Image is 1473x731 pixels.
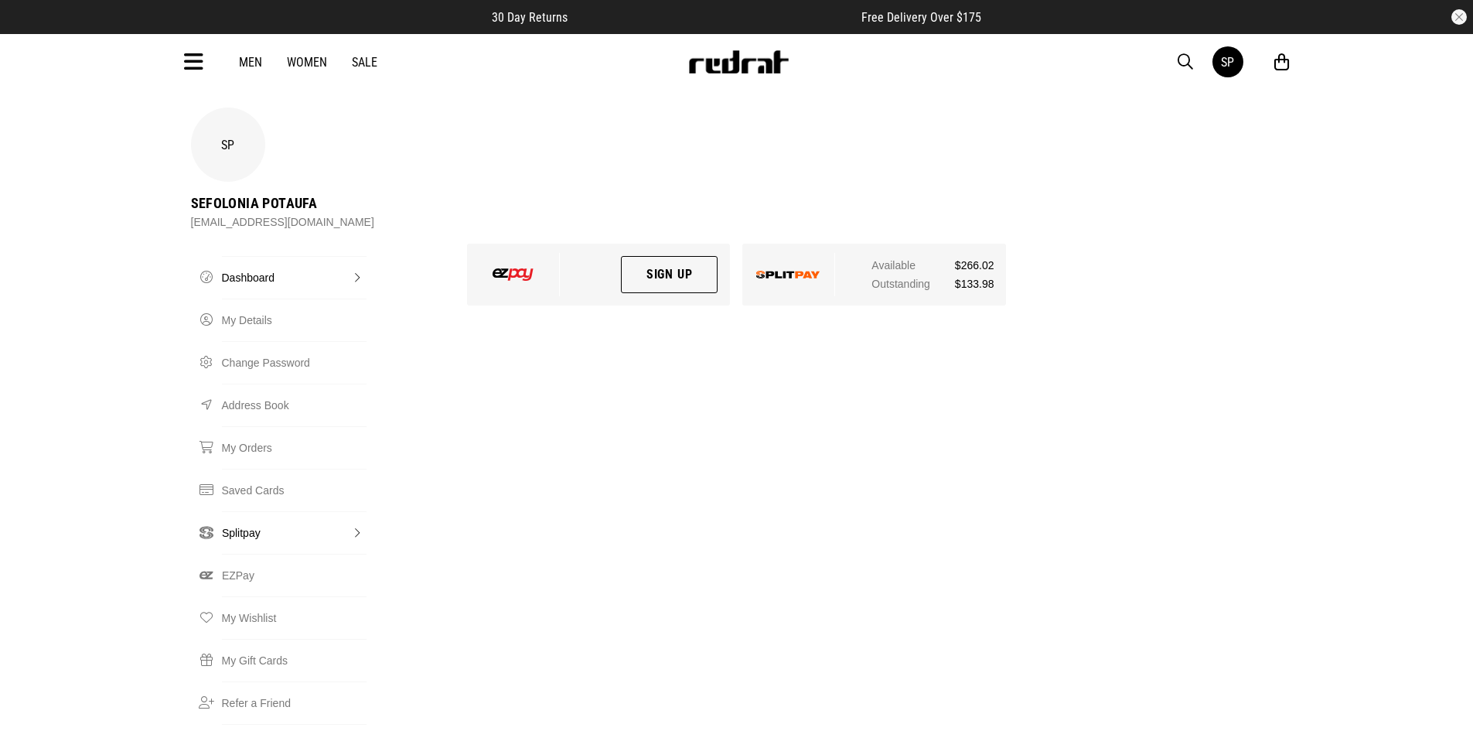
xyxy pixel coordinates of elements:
div: Available [871,256,994,275]
a: Sale [352,55,377,70]
a: Address Book [222,384,367,426]
a: My Wishlist [222,596,367,639]
div: Sefolonia Potaufa [191,194,374,213]
a: EZPay [222,554,367,596]
a: My Details [222,299,367,341]
a: My Orders [222,426,367,469]
iframe: Customer reviews powered by Trustpilot [598,9,830,25]
span: 30 Day Returns [492,10,568,25]
img: Redrat logo [687,50,789,73]
div: Outstanding [871,275,994,293]
a: Men [239,55,262,70]
img: ezpay [493,268,534,281]
div: SP [191,108,265,182]
a: Change Password [222,341,367,384]
button: Open LiveChat chat widget [12,6,59,53]
div: SP [1221,55,1234,70]
a: Dashboard [222,256,367,299]
a: Saved Cards [222,469,367,511]
a: Sign Up [621,256,718,293]
div: [EMAIL_ADDRESS][DOMAIN_NAME] [191,213,374,231]
span: $133.98 [955,275,994,293]
span: Free Delivery Over $175 [861,10,981,25]
a: My Gift Cards [222,639,367,681]
a: Splitpay [222,511,367,554]
img: splitpay [756,271,820,278]
a: Refer a Friend [222,681,367,724]
a: Women [287,55,327,70]
span: $266.02 [955,256,994,275]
